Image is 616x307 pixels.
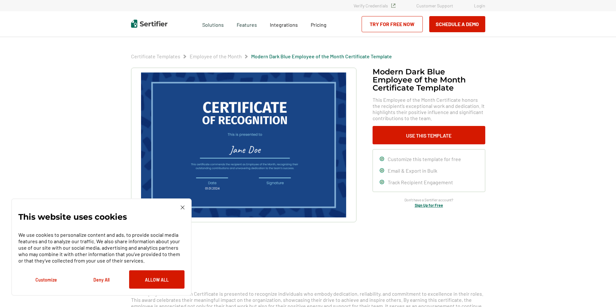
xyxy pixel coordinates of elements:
[251,53,392,60] span: Modern Dark Blue Employee of the Month Certificate Template
[388,179,453,185] span: Track Recipient Engagement
[388,156,461,162] span: Customize this template for free
[474,3,485,8] a: Login
[190,53,242,60] span: Employee of the Month
[129,270,185,289] button: Allow All
[131,53,392,60] div: Breadcrumb
[416,3,453,8] a: Customer Support
[131,53,180,59] a: Certificate Templates
[190,53,242,59] a: Employee of the Month
[311,20,327,28] a: Pricing
[18,232,185,264] p: We use cookies to personalize content and ads, to provide social media features and to analyze ou...
[202,20,224,28] span: Solutions
[362,16,423,32] a: Try for Free Now
[270,22,298,28] span: Integrations
[131,53,180,60] span: Certificate Templates
[429,16,485,32] button: Schedule a Demo
[391,4,395,8] img: Verified
[141,72,346,217] img: Modern Dark Blue Employee of the Month Certificate Template
[354,3,395,8] a: Verify Credentials
[18,214,127,220] p: This website uses cookies
[415,203,443,207] a: Sign Up for Free
[18,270,74,289] button: Customize
[373,126,485,144] button: Use This Template
[373,68,485,92] h1: Modern Dark Blue Employee of the Month Certificate Template
[270,20,298,28] a: Integrations
[373,97,485,121] span: This Employee of the Month Certificate honors the recipient’s exceptional work and dedication. It...
[131,20,167,28] img: Sertifier | Digital Credentialing Platform
[74,270,129,289] button: Deny All
[404,197,453,203] span: Don’t have a Sertifier account?
[251,53,392,59] a: Modern Dark Blue Employee of the Month Certificate Template
[181,206,185,209] img: Cookie Popup Close
[584,276,616,307] iframe: Chat Widget
[237,20,257,28] span: Features
[311,22,327,28] span: Pricing
[388,168,437,174] span: Email & Export in Bulk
